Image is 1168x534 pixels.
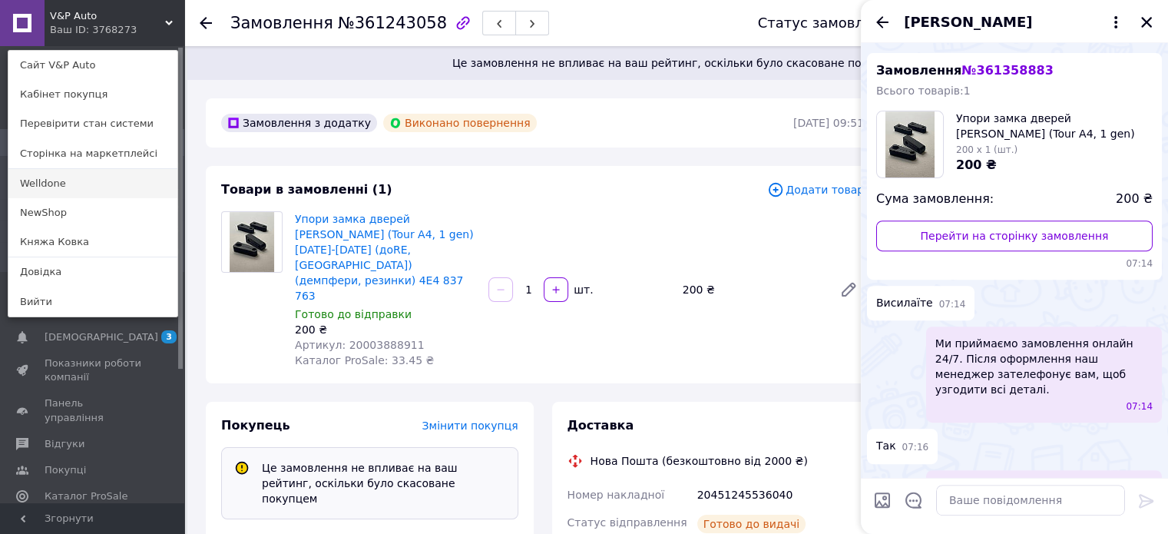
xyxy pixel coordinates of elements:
span: Товари в замовленні (1) [221,182,392,197]
span: [PERSON_NAME] [904,12,1032,32]
span: Каталог ProSale [45,489,127,503]
a: Перевірити стан системи [8,109,177,138]
div: Статус замовлення [758,15,899,31]
a: Довідка [8,257,177,287]
button: Назад [873,13,892,32]
span: Упори замка дверей [PERSON_NAME] (Tour A4, 1 gen) [DATE]-[DATE] (доRE, [GEOGRAPHIC_DATA]) (демпфе... [956,111,1153,141]
a: Перейти на сторінку замовлення [876,221,1153,251]
button: [PERSON_NAME] [904,12,1125,32]
time: [DATE] 09:51 [793,117,864,129]
span: Статус відправлення [567,516,687,529]
div: шт. [570,282,594,297]
span: 200 ₴ [956,158,997,172]
span: Замовлення [876,63,1054,78]
a: Сторінка на маркетплейсі [8,139,177,168]
a: Кабінет покупця [8,80,177,109]
a: Редагувати [833,274,864,305]
span: № 361358883 [961,63,1053,78]
span: №361243058 [338,14,447,32]
div: 20451245536040 [694,481,867,509]
span: Панель управління [45,396,142,424]
div: 200 ₴ [677,279,827,300]
span: Покупець [221,418,290,433]
span: 07:14 12.09.2025 [939,298,966,311]
span: Доставка [567,418,634,433]
img: 4615308007_w160_h160_upori-zamka-dverej.jpg [885,111,935,177]
span: Всього товарів: 1 [876,85,971,97]
span: Показники роботи компанії [45,357,142,384]
div: 200 ₴ [295,322,476,337]
span: Так [876,438,896,454]
span: Додати товар [767,181,864,198]
span: 07:14 12.09.2025 [876,257,1153,270]
div: Нова Пошта (безкоштовно від 2000 ₴) [587,453,812,469]
button: Відкрити шаблони відповідей [904,490,924,510]
a: Вийти [8,287,177,317]
span: V&P Auto [50,9,165,23]
span: Готово до відправки [295,308,412,320]
div: Ваш ID: 3768273 [50,23,114,37]
span: Артикул: 20003888911 [295,339,425,351]
a: Welldone [8,169,177,198]
span: Номер накладної [567,489,665,501]
div: Готово до видачі [697,515,806,533]
div: Це замовлення не впливає на ваш рейтинг, оскільки було скасоване покупцем [256,460,511,506]
a: NewShop [8,198,177,227]
div: Повернутися назад [200,15,212,31]
span: Це замовлення не впливає на ваш рейтинг, оскільки було скасоване покупцем [206,55,1150,71]
span: Замовлення [230,14,333,32]
span: Покупці [45,463,86,477]
a: Упори замка дверей [PERSON_NAME] (Tour A4, 1 gen) [DATE]-[DATE] (доRE, [GEOGRAPHIC_DATA]) (демпфе... [295,213,474,302]
span: Висилаїте [876,295,933,311]
a: Княжа Ковка [8,227,177,257]
span: [DEMOGRAPHIC_DATA] [45,330,158,344]
span: 200 x 1 (шт.) [956,144,1017,155]
span: 07:14 12.09.2025 [1126,400,1153,413]
div: Замовлення з додатку [221,114,377,132]
span: 07:16 12.09.2025 [902,441,929,454]
span: 200 ₴ [1116,191,1153,208]
span: Сума замовлення: [876,191,994,208]
div: Виконано повернення [383,114,537,132]
span: 3 [161,330,177,343]
span: Змінити покупця [422,420,518,432]
span: Відгуки [45,437,84,451]
button: Закрити [1137,13,1156,32]
a: Сайт V&P Auto [8,51,177,80]
span: Ми приймаємо замовлення онлайн 24/7. Після оформлення наш менеджер зателефонує вам, щоб узгодити ... [935,336,1153,397]
span: Каталог ProSale: 33.45 ₴ [295,354,434,367]
img: Упори замка дверей Skoda Octavia (Tour A4, 1 gen) 1996-2010 (доRE, FL) (демпфери, резинки) 4E4 83... [230,212,275,272]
